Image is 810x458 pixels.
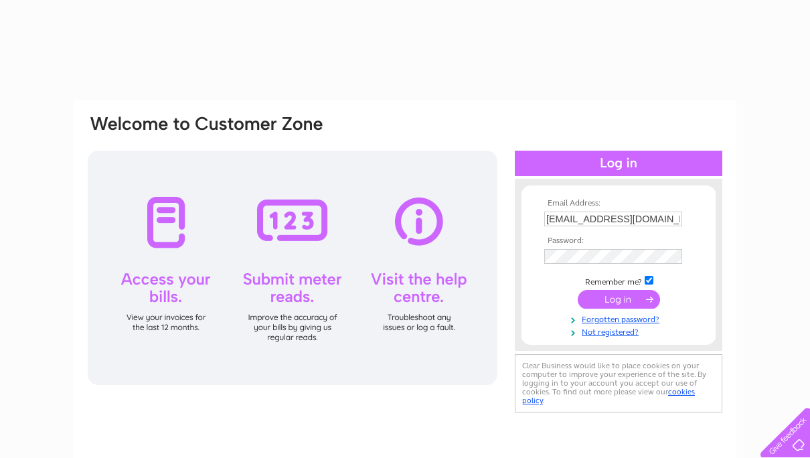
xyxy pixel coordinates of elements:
[541,236,696,246] th: Password:
[578,290,660,309] input: Submit
[541,199,696,208] th: Email Address:
[544,325,696,337] a: Not registered?
[522,387,695,405] a: cookies policy
[515,354,722,412] div: Clear Business would like to place cookies on your computer to improve your experience of the sit...
[544,312,696,325] a: Forgotten password?
[541,274,696,287] td: Remember me?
